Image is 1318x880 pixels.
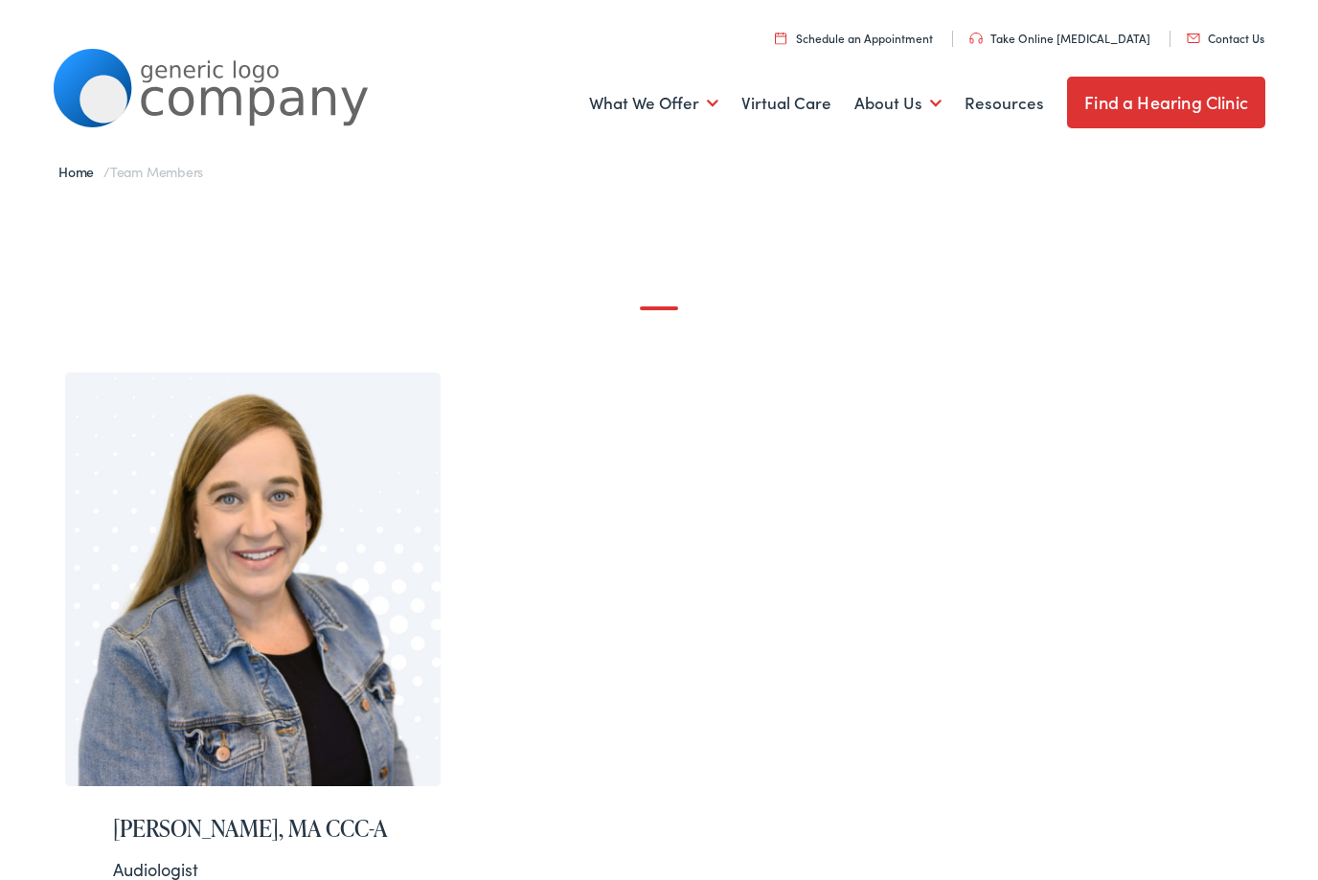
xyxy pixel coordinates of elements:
[741,68,831,139] a: Virtual Care
[589,68,718,139] a: What We Offer
[1187,34,1200,43] img: utility icon
[110,162,203,181] span: Team Members
[113,815,393,843] h2: [PERSON_NAME], MA CCC-A
[58,162,203,181] span: /
[1067,77,1265,128] a: Find a Hearing Clinic
[775,30,933,46] a: Schedule an Appointment
[969,30,1150,46] a: Take Online [MEDICAL_DATA]
[965,68,1044,139] a: Resources
[775,32,786,44] img: utility icon
[1187,30,1264,46] a: Contact Us
[969,33,983,44] img: utility icon
[854,68,942,139] a: About Us
[58,162,103,181] a: Home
